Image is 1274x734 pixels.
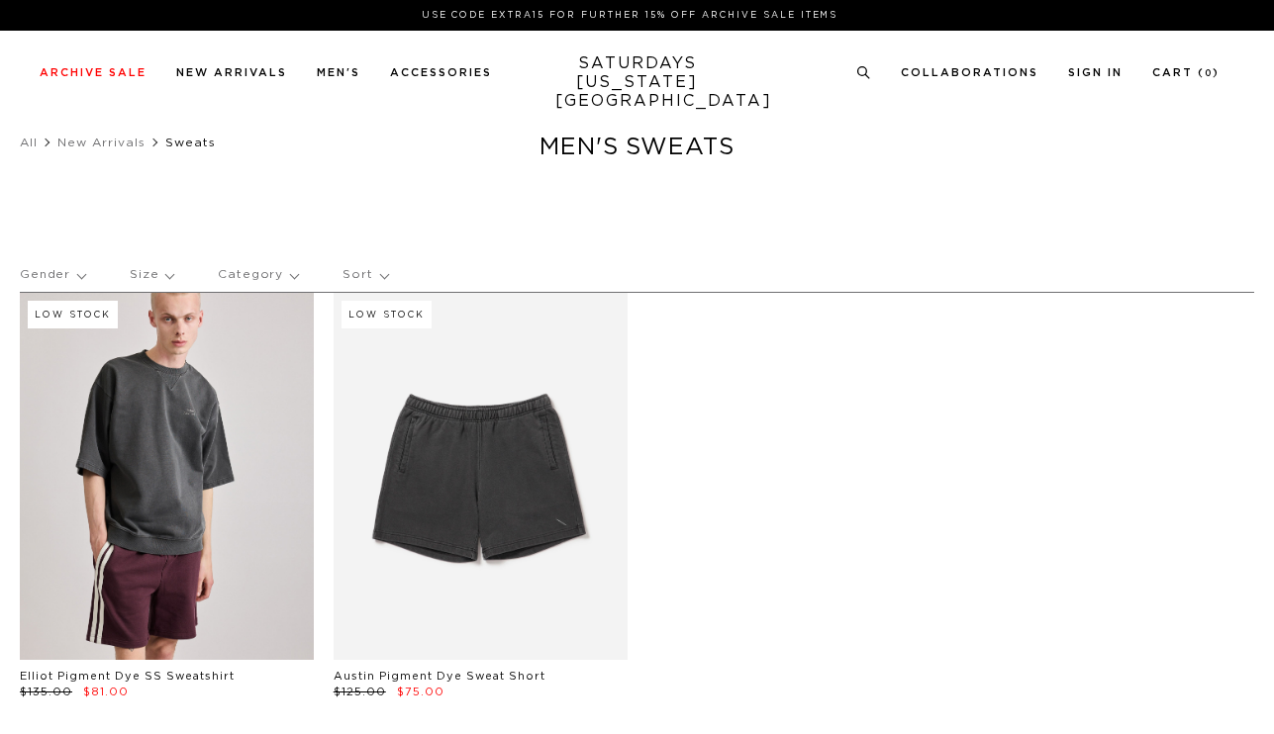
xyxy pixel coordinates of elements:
a: SATURDAYS[US_STATE][GEOGRAPHIC_DATA] [555,54,719,111]
a: New Arrivals [176,67,287,78]
span: Sweats [165,137,216,148]
span: $135.00 [20,687,72,697]
p: Sort [343,252,387,298]
p: Size [130,252,173,298]
p: Gender [20,252,85,298]
a: Collaborations [901,67,1038,78]
small: 0 [1205,69,1213,78]
a: All [20,137,38,148]
a: Cart (0) [1152,67,1220,78]
span: $125.00 [334,687,386,697]
a: Archive Sale [40,67,147,78]
div: Low Stock [28,301,118,328]
span: $81.00 [83,687,129,697]
p: Category [218,252,298,298]
a: New Arrivals [57,137,146,148]
a: Sign In [1068,67,1123,78]
a: Austin Pigment Dye Sweat Short [334,671,545,682]
span: $75.00 [397,687,444,697]
div: Low Stock [342,301,432,328]
a: Accessories [390,67,492,78]
p: Use Code EXTRA15 for Further 15% Off Archive Sale Items [48,8,1212,23]
a: Elliot Pigment Dye SS Sweatshirt [20,671,235,682]
a: Men's [317,67,360,78]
